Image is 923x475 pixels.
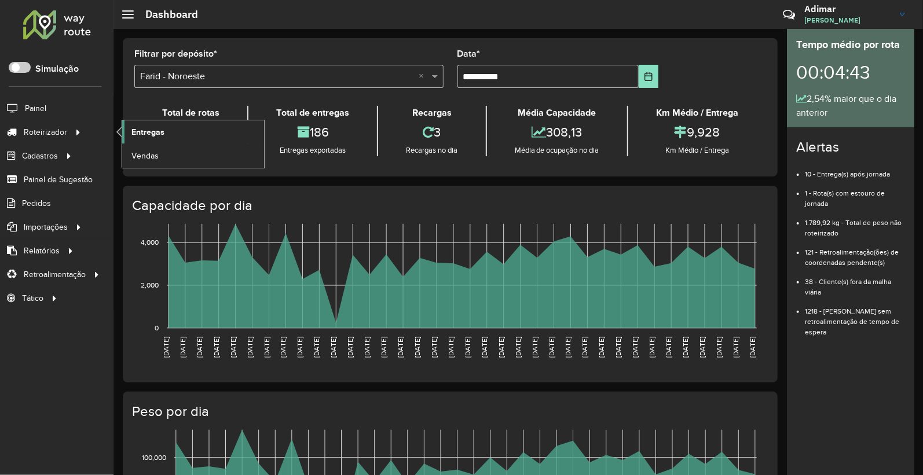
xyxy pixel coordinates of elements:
span: Roteirizador [24,126,67,138]
text: 0 [155,324,159,332]
span: Clear all [419,69,429,83]
text: [DATE] [296,337,303,358]
text: [DATE] [548,337,555,358]
div: Média de ocupação no dia [490,145,624,156]
span: Cadastros [22,150,58,162]
text: [DATE] [447,337,455,358]
div: Km Médio / Entrega [631,106,763,120]
label: Simulação [35,62,79,76]
text: [DATE] [464,337,471,358]
li: 121 - Retroalimentação(ões) de coordenadas pendente(s) [805,238,905,268]
div: Km Médio / Entrega [631,145,763,156]
label: Filtrar por depósito [134,47,217,61]
text: [DATE] [430,337,438,358]
text: [DATE] [329,337,337,358]
span: Tático [22,292,43,304]
text: [DATE] [615,337,622,358]
a: Contato Rápido [777,2,801,27]
text: [DATE] [196,337,203,358]
span: Importações [24,221,68,233]
span: Painel de Sugestão [24,174,93,186]
button: Choose Date [639,65,658,88]
text: [DATE] [229,337,237,358]
h2: Dashboard [134,8,198,21]
div: Total de entregas [251,106,374,120]
span: Retroalimentação [24,268,86,281]
text: 100,000 [142,454,166,461]
text: [DATE] [514,337,522,358]
div: 2,54% maior que o dia anterior [796,92,905,120]
text: [DATE] [581,337,589,358]
h3: Adimar [804,3,891,14]
a: Vendas [122,144,264,167]
div: 9,928 [631,120,763,145]
text: [DATE] [715,337,723,358]
text: [DATE] [263,337,270,358]
div: Tempo médio por rota [796,37,905,53]
text: [DATE] [531,337,539,358]
h4: Alertas [796,139,905,156]
span: Entregas [131,126,164,138]
div: Entregas exportadas [251,145,374,156]
div: 3 [381,120,482,145]
text: [DATE] [162,337,170,358]
span: [PERSON_NAME] [804,15,891,25]
text: [DATE] [598,337,606,358]
li: 10 - Entrega(s) após jornada [805,160,905,179]
text: [DATE] [732,337,739,358]
text: [DATE] [413,337,421,358]
text: [DATE] [246,337,254,358]
h4: Peso por dia [132,403,766,420]
span: Vendas [131,150,159,162]
a: Entregas [122,120,264,143]
span: Painel [25,102,46,115]
li: 1 - Rota(s) com estouro de jornada [805,179,905,209]
li: 1.789,92 kg - Total de peso não roteirizado [805,209,905,238]
text: [DATE] [481,337,488,358]
text: [DATE] [213,337,220,358]
div: Recargas [381,106,482,120]
text: [DATE] [565,337,572,358]
text: [DATE] [497,337,505,358]
text: [DATE] [749,337,756,358]
span: Relatórios [24,245,60,257]
label: Data [457,47,481,61]
li: 38 - Cliente(s) fora da malha viária [805,268,905,297]
text: [DATE] [665,337,672,358]
text: [DATE] [363,337,371,358]
text: [DATE] [698,337,706,358]
text: [DATE] [682,337,689,358]
text: 2,000 [141,281,159,289]
text: [DATE] [179,337,186,358]
text: [DATE] [280,337,287,358]
div: Total de rotas [137,106,244,120]
text: [DATE] [346,337,354,358]
text: 4,000 [141,238,159,246]
li: 1218 - [PERSON_NAME] sem retroalimentação de tempo de espera [805,297,905,337]
text: [DATE] [397,337,404,358]
text: [DATE] [380,337,387,358]
h4: Capacidade por dia [132,197,766,214]
text: [DATE] [648,337,655,358]
div: Média Capacidade [490,106,624,120]
div: 308,13 [490,120,624,145]
text: [DATE] [313,337,320,358]
div: 00:04:43 [796,53,905,92]
span: Pedidos [22,197,51,209]
text: [DATE] [631,337,639,358]
div: 186 [251,120,374,145]
div: Recargas no dia [381,145,482,156]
